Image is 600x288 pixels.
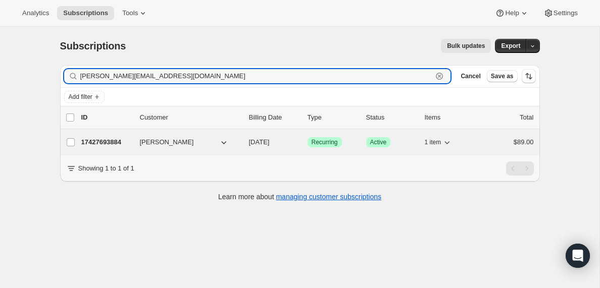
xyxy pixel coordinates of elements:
[487,70,518,82] button: Save as
[495,39,526,53] button: Export
[461,72,480,80] span: Cancel
[505,9,519,17] span: Help
[506,161,534,176] nav: Pagination
[57,6,114,20] button: Subscriptions
[80,69,433,83] input: Filter subscribers
[522,69,536,83] button: Sort the results
[520,112,533,123] p: Total
[566,244,590,268] div: Open Intercom Messenger
[489,6,535,20] button: Help
[276,193,381,201] a: managing customer subscriptions
[22,9,49,17] span: Analytics
[249,138,270,146] span: [DATE]
[81,112,534,123] div: IDCustomerBilling DateTypeStatusItemsTotal
[501,42,520,50] span: Export
[537,6,584,20] button: Settings
[81,135,534,149] div: 17427693884[PERSON_NAME][DATE]SuccessRecurringSuccessActive1 item$89.00
[441,39,491,53] button: Bulk updates
[60,40,126,51] span: Subscriptions
[16,6,55,20] button: Analytics
[308,112,358,123] div: Type
[134,134,235,150] button: [PERSON_NAME]
[218,192,381,202] p: Learn more about
[122,9,138,17] span: Tools
[63,9,108,17] span: Subscriptions
[447,42,485,50] span: Bulk updates
[425,138,441,146] span: 1 item
[140,112,241,123] p: Customer
[514,138,534,146] span: $89.00
[425,135,453,149] button: 1 item
[425,112,475,123] div: Items
[140,137,194,147] span: [PERSON_NAME]
[370,138,387,146] span: Active
[457,70,484,82] button: Cancel
[78,163,134,174] p: Showing 1 to 1 of 1
[554,9,578,17] span: Settings
[312,138,338,146] span: Recurring
[81,112,132,123] p: ID
[69,93,92,101] span: Add filter
[81,137,132,147] p: 17427693884
[491,72,514,80] span: Save as
[116,6,154,20] button: Tools
[366,112,417,123] p: Status
[64,91,105,103] button: Add filter
[249,112,299,123] p: Billing Date
[434,71,444,81] button: Clear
